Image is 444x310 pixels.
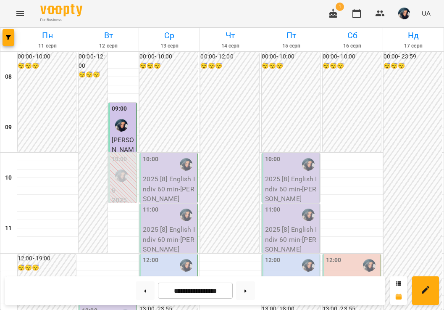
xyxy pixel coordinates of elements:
label: 11:00 [143,205,158,215]
img: Каленська Ольга Анатоліївна (а) [363,259,376,272]
img: Каленська Ольга Анатоліївна (а) [115,170,128,182]
span: For Business [40,17,82,23]
h6: 😴😴😴 [18,263,76,273]
img: Каленська Ольга Анатоліївна (а) [115,119,128,132]
h6: 09 [5,123,12,132]
h6: Чт [201,29,259,42]
h6: Вт [79,29,137,42]
h6: 00:00 - 10:00 [262,52,320,61]
label: 12:00 [326,256,342,265]
h6: Нд [384,29,442,42]
label: 10:00 [143,155,158,164]
h6: 13 серп [140,42,198,50]
h6: 00:00 - 10:00 [18,52,76,61]
img: Каленська Ольга Анатоліївна (а) [302,209,315,221]
h6: 00:00 - 23:59 [384,52,442,61]
img: Voopty Logo [40,4,82,16]
p: 2025 [8] English Indiv 60 min - [PERSON_NAME] [265,174,318,204]
img: Каленська Ольга Анатоліївна (а) [180,158,192,171]
h6: 00:00 - 10:00 [139,52,198,61]
p: 0 [112,185,135,196]
h6: 15 серп [263,42,321,50]
span: UA [422,9,431,18]
label: 10:00 [112,155,127,164]
button: Menu [10,3,30,24]
p: 2025 [8] English Indiv 60 min - [PERSON_NAME] [143,174,196,204]
h6: 16 серп [323,42,381,50]
h6: 17 серп [384,42,442,50]
h6: 😴😴😴 [139,61,198,71]
img: Каленська Ольга Анатоліївна (а) [180,259,192,272]
p: 2025 [8] English Indiv 60 min - [PERSON_NAME] [143,225,196,254]
h6: 00:00 - 10:00 [323,52,381,61]
img: Каленська Ольга Анатоліївна (а) [180,209,192,221]
h6: 😴😴😴 [79,70,108,79]
h6: 08 [5,72,12,82]
p: 2025 [8] English Indiv 60 min ([PERSON_NAME]) [112,195,135,265]
label: 11:00 [265,205,281,215]
h6: Пт [263,29,321,42]
img: Каленська Ольга Анатоліївна (а) [302,259,315,272]
label: 12:00 [265,256,281,265]
h6: 😴😴😴 [262,61,320,71]
label: 09:00 [112,104,127,114]
h6: Ср [140,29,198,42]
h6: 14 серп [201,42,259,50]
label: 10:00 [265,155,281,164]
img: a25f17a1166e7f267f2f46aa20c26a21.jpg [398,8,410,19]
h6: 11 серп [18,42,76,50]
h6: 😴😴😴 [200,61,259,71]
h6: 10 [5,173,12,183]
button: UA [418,5,434,21]
h6: Пн [18,29,76,42]
label: 12:00 [143,256,158,265]
h6: 😴😴😴 [384,61,442,71]
h6: 12 серп [79,42,137,50]
span: [PERSON_NAME] [112,136,134,164]
h6: 00:00 - 12:00 [79,52,108,70]
span: 1 [336,3,344,11]
img: Каленська Ольга Анатоліївна (а) [302,158,315,171]
h6: 00:00 - 12:00 [200,52,259,61]
h6: Сб [323,29,381,42]
h6: 12:00 - 19:00 [18,254,76,263]
h6: 😴😴😴 [18,61,76,71]
p: 2025 [8] English Indiv 60 min - [PERSON_NAME] [265,225,318,254]
h6: 11 [5,224,12,233]
h6: 😴😴😴 [323,61,381,71]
